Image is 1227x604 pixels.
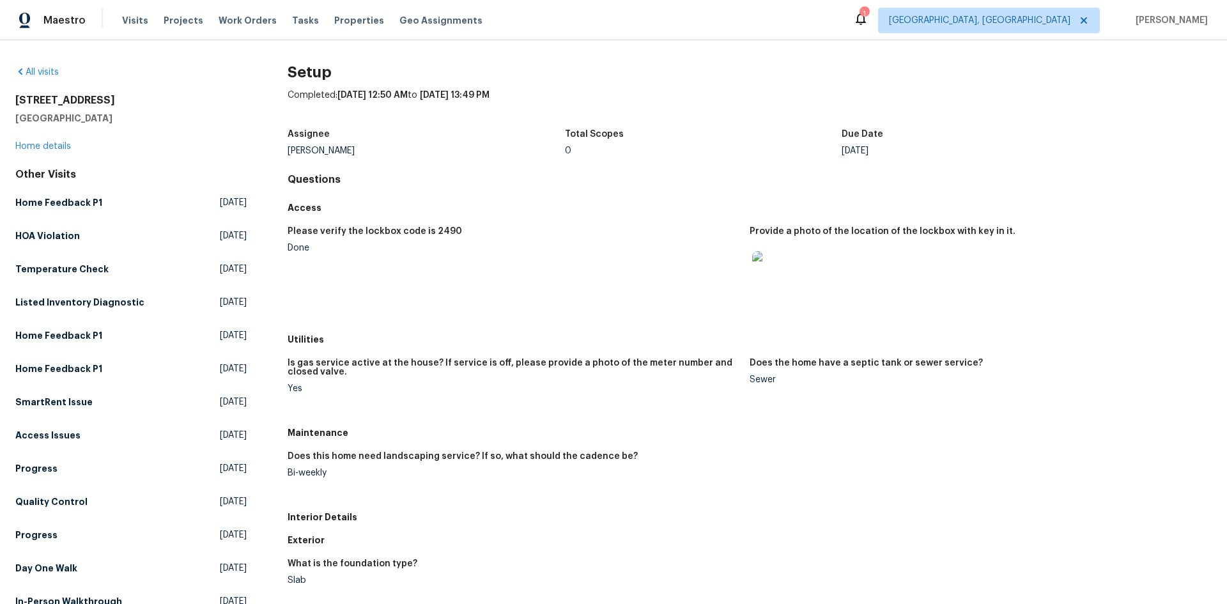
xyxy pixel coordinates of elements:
a: Home Feedback P1[DATE] [15,191,247,214]
a: Home Feedback P1[DATE] [15,324,247,347]
h5: Maintenance [288,426,1212,439]
h5: Listed Inventory Diagnostic [15,296,144,309]
h5: Assignee [288,130,330,139]
a: Day One Walk[DATE] [15,557,247,580]
h4: Questions [288,173,1212,186]
h5: Home Feedback P1 [15,329,102,342]
h5: SmartRent Issue [15,396,93,408]
a: All visits [15,68,59,77]
span: [DATE] [220,529,247,541]
span: Properties [334,14,384,27]
span: [GEOGRAPHIC_DATA], [GEOGRAPHIC_DATA] [889,14,1070,27]
h5: Utilities [288,333,1212,346]
div: Yes [288,384,739,393]
span: [DATE] [220,229,247,242]
h5: Please verify the lockbox code is 2490 [288,227,462,236]
h5: Access [288,201,1212,214]
h5: Access Issues [15,429,81,442]
div: 0 [565,146,842,155]
span: [DATE] 12:50 AM [337,91,408,100]
span: Maestro [43,14,86,27]
h5: Does this home need landscaping service? If so, what should the cadence be? [288,452,638,461]
h2: Setup [288,66,1212,79]
h5: Is gas service active at the house? If service is off, please provide a photo of the meter number... [288,359,739,376]
div: Bi-weekly [288,468,739,477]
h5: Home Feedback P1 [15,362,102,375]
span: [DATE] 13:49 PM [420,91,490,100]
a: Access Issues[DATE] [15,424,247,447]
span: [DATE] [220,462,247,475]
a: Progress[DATE] [15,457,247,480]
a: Home details [15,142,71,151]
h5: Interior Details [288,511,1212,523]
div: Completed: to [288,89,1212,122]
span: [DATE] [220,429,247,442]
a: Progress[DATE] [15,523,247,546]
a: Home Feedback P1[DATE] [15,357,247,380]
span: [DATE] [220,562,247,575]
h5: Provide a photo of the location of the lockbox with key in it. [750,227,1015,236]
div: Sewer [750,375,1201,384]
div: Other Visits [15,168,247,181]
h5: Quality Control [15,495,88,508]
div: [DATE] [842,146,1119,155]
h5: Exterior [288,534,1212,546]
span: Work Orders [219,14,277,27]
span: Tasks [292,16,319,25]
div: 1 [860,8,868,20]
div: Slab [288,576,739,585]
span: Geo Assignments [399,14,482,27]
a: SmartRent Issue[DATE] [15,391,247,414]
div: Done [288,244,739,252]
span: [DATE] [220,362,247,375]
h5: Day One Walk [15,562,77,575]
span: [DATE] [220,495,247,508]
h5: Due Date [842,130,883,139]
h5: Does the home have a septic tank or sewer service? [750,359,983,368]
h5: [GEOGRAPHIC_DATA] [15,112,247,125]
h5: HOA Violation [15,229,80,242]
h5: What is the foundation type? [288,559,417,568]
h5: Progress [15,529,58,541]
a: Listed Inventory Diagnostic[DATE] [15,291,247,314]
h5: Home Feedback P1 [15,196,102,209]
span: [DATE] [220,196,247,209]
span: [PERSON_NAME] [1131,14,1208,27]
a: HOA Violation[DATE] [15,224,247,247]
a: Quality Control[DATE] [15,490,247,513]
span: Visits [122,14,148,27]
a: Temperature Check[DATE] [15,258,247,281]
h5: Temperature Check [15,263,109,275]
span: [DATE] [220,263,247,275]
div: [PERSON_NAME] [288,146,565,155]
span: [DATE] [220,296,247,309]
span: [DATE] [220,396,247,408]
span: Projects [164,14,203,27]
h5: Progress [15,462,58,475]
h2: [STREET_ADDRESS] [15,94,247,107]
h5: Total Scopes [565,130,624,139]
span: [DATE] [220,329,247,342]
